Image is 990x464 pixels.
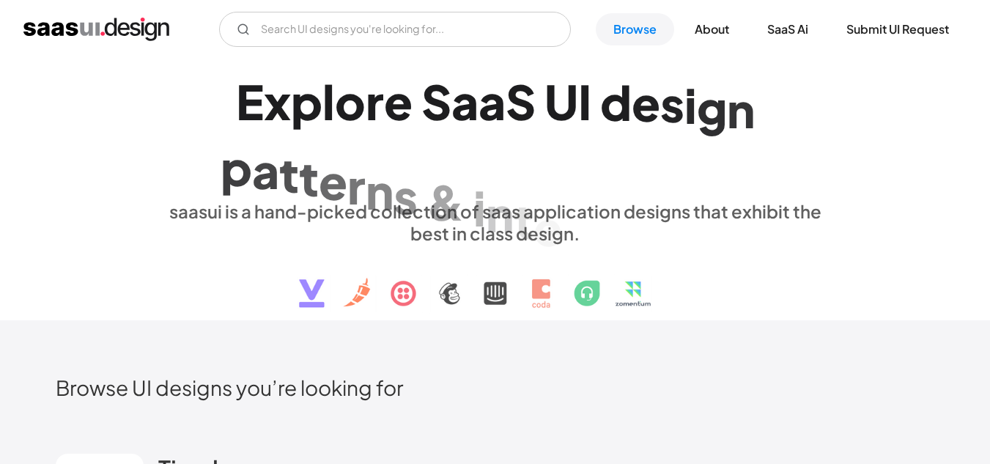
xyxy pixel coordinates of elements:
div: e [632,74,660,130]
a: home [23,18,169,41]
div: a [252,143,279,199]
div: e [384,73,413,130]
a: SaaS Ai [750,13,826,45]
div: s [394,168,418,224]
div: i [684,77,697,133]
div: e [319,154,347,210]
div: a [451,73,479,130]
div: n [486,185,514,242]
a: About [677,13,747,45]
h1: Explore SaaS UI design patterns & interactions. [158,73,832,186]
div: S [421,73,451,130]
div: o [335,73,366,130]
div: I [578,73,591,130]
img: text, icon, saas logo [273,244,717,320]
div: e [533,199,562,256]
h2: Browse UI designs you’re looking for [56,375,935,400]
div: r [347,158,366,215]
div: t [299,150,319,206]
div: t [279,146,299,202]
div: & [426,174,465,230]
div: U [544,73,578,130]
div: p [221,140,252,196]
form: Email Form [219,12,571,47]
div: l [322,73,335,130]
div: n [366,163,394,219]
input: Search UI designs you're looking for... [219,12,571,47]
div: S [506,73,536,130]
div: s [660,76,684,132]
div: p [291,73,322,130]
div: n [727,81,755,137]
a: Browse [596,13,674,45]
div: d [600,73,632,130]
div: t [514,192,533,248]
a: Submit UI Request [829,13,967,45]
div: saasui is a hand-picked collection of saas application designs that exhibit the best in class des... [158,200,832,244]
div: i [473,180,486,236]
div: a [479,73,506,130]
div: r [366,73,384,130]
div: x [264,73,291,130]
div: E [236,73,264,130]
div: g [697,78,727,135]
